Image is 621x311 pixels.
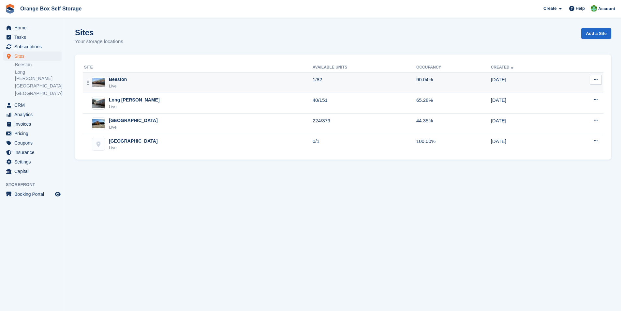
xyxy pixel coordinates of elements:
span: Booking Portal [14,190,53,199]
th: Available Units [313,62,416,73]
span: Pricing [14,129,53,138]
div: Live [109,124,158,131]
img: Image of Long Eaton site [92,99,105,108]
span: Sites [14,52,53,61]
a: menu [3,42,62,51]
div: [GEOGRAPHIC_DATA] [109,117,158,124]
a: Add a Site [581,28,611,39]
span: Insurance [14,148,53,157]
span: Storefront [6,181,65,188]
a: Long [PERSON_NAME] [15,69,62,82]
img: Furnace Road site image placeholder [92,138,105,150]
a: menu [3,167,62,176]
a: Beeston [15,62,62,68]
span: Analytics [14,110,53,119]
td: [DATE] [491,114,562,134]
img: Image of Beeston site [92,78,105,87]
td: 100.00% [416,134,491,154]
a: menu [3,138,62,148]
span: Account [598,6,615,12]
div: [GEOGRAPHIC_DATA] [109,138,158,145]
a: menu [3,33,62,42]
a: menu [3,148,62,157]
a: menu [3,52,62,61]
a: Created [491,65,515,70]
div: Beeston [109,76,127,83]
div: Long [PERSON_NAME] [109,97,160,103]
span: Help [576,5,585,12]
h1: Sites [75,28,123,37]
td: 0/1 [313,134,416,154]
span: Create [543,5,556,12]
th: Occupancy [416,62,491,73]
td: 65.28% [416,93,491,114]
td: 40/151 [313,93,416,114]
span: Home [14,23,53,32]
th: Site [83,62,313,73]
img: stora-icon-8386f47178a22dfd0bd8f6a31ec36ba5ce8667c1dd55bd0f319d3a0aa187defe.svg [5,4,15,14]
a: Preview store [54,190,62,198]
div: Live [109,83,127,89]
a: menu [3,110,62,119]
span: Coupons [14,138,53,148]
img: Binder Bhardwaj [591,5,597,12]
div: Live [109,145,158,151]
a: [GEOGRAPHIC_DATA] [15,83,62,89]
a: [GEOGRAPHIC_DATA] [15,90,62,97]
span: Settings [14,157,53,166]
a: Orange Box Self Storage [18,3,84,14]
td: 44.35% [416,114,491,134]
a: menu [3,119,62,129]
td: [DATE] [491,134,562,154]
td: 224/379 [313,114,416,134]
span: Invoices [14,119,53,129]
a: menu [3,157,62,166]
img: Image of Derby site [92,119,105,129]
span: CRM [14,101,53,110]
div: Live [109,103,160,110]
td: [DATE] [491,93,562,114]
p: Your storage locations [75,38,123,45]
a: menu [3,23,62,32]
td: [DATE] [491,72,562,93]
a: menu [3,190,62,199]
span: Subscriptions [14,42,53,51]
a: menu [3,101,62,110]
a: menu [3,129,62,138]
td: 1/82 [313,72,416,93]
span: Tasks [14,33,53,42]
span: Capital [14,167,53,176]
td: 90.04% [416,72,491,93]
